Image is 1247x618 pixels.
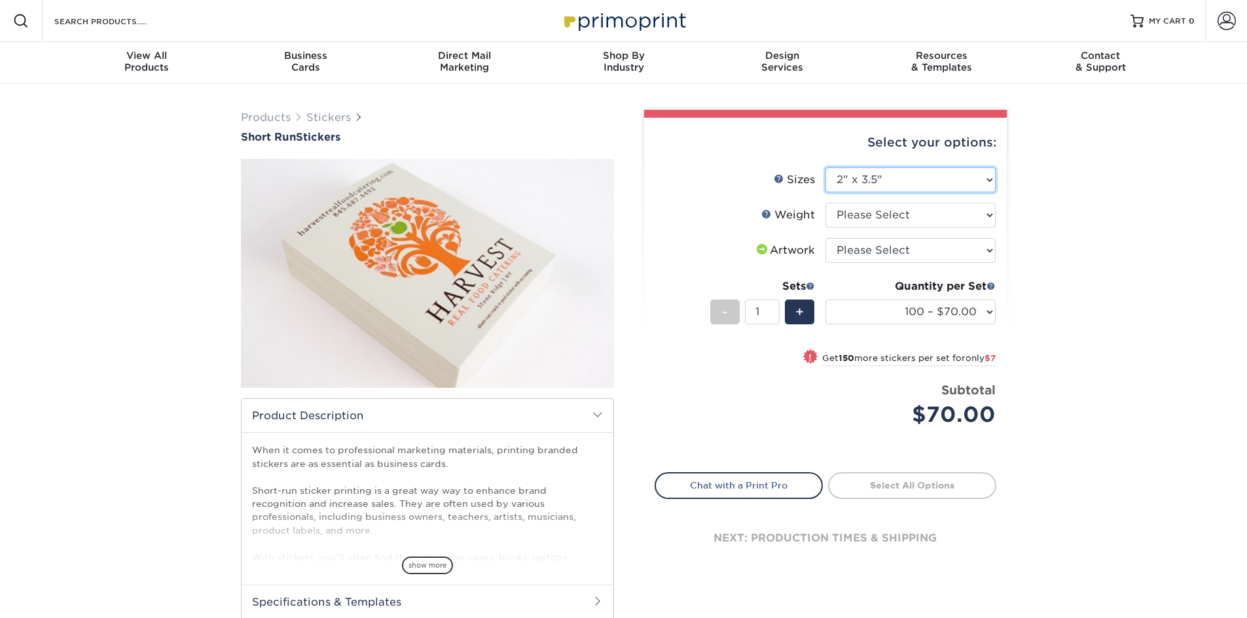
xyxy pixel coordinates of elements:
[825,279,996,294] div: Quantity per Set
[966,353,996,363] span: only
[703,50,862,73] div: Services
[385,50,544,61] span: Direct Mail
[242,399,613,432] h2: Product Description
[544,42,703,84] a: Shop ByIndustry
[226,42,385,84] a: BusinessCards
[67,50,226,61] span: View All
[839,353,854,363] strong: 150
[67,42,226,84] a: View AllProducts
[67,50,226,73] div: Products
[385,42,544,84] a: Direct MailMarketing
[241,131,614,143] a: Short RunStickers
[862,42,1021,84] a: Resources& Templates
[306,111,351,124] a: Stickers
[1149,16,1186,27] span: MY CART
[941,383,996,397] strong: Subtotal
[53,13,181,29] input: SEARCH PRODUCTS.....
[822,353,996,366] small: Get more stickers per set for
[828,472,996,498] a: Select All Options
[655,472,823,498] a: Chat with a Print Pro
[226,50,385,73] div: Cards
[808,351,812,364] span: !
[241,145,614,402] img: Short Run 01
[241,111,291,124] a: Products
[862,50,1021,61] span: Resources
[558,7,689,35] img: Primoprint
[722,302,728,322] span: -
[703,50,862,61] span: Design
[985,353,996,363] span: $7
[1021,42,1180,84] a: Contact& Support
[795,302,804,322] span: +
[703,42,862,84] a: DesignServices
[241,131,614,143] h1: Stickers
[862,50,1021,73] div: & Templates
[761,207,815,223] div: Weight
[402,557,453,574] span: show more
[544,50,703,61] span: Shop By
[774,172,815,188] div: Sizes
[1189,16,1195,26] span: 0
[655,499,996,577] div: next: production times & shipping
[241,131,296,143] span: Short Run
[710,279,815,294] div: Sets
[544,50,703,73] div: Industry
[226,50,385,61] span: Business
[835,399,996,430] div: $70.00
[1021,50,1180,61] span: Contact
[754,243,815,258] div: Artwork
[3,578,111,613] iframe: Google Customer Reviews
[1021,50,1180,73] div: & Support
[385,50,544,73] div: Marketing
[655,118,996,167] div: Select your options:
